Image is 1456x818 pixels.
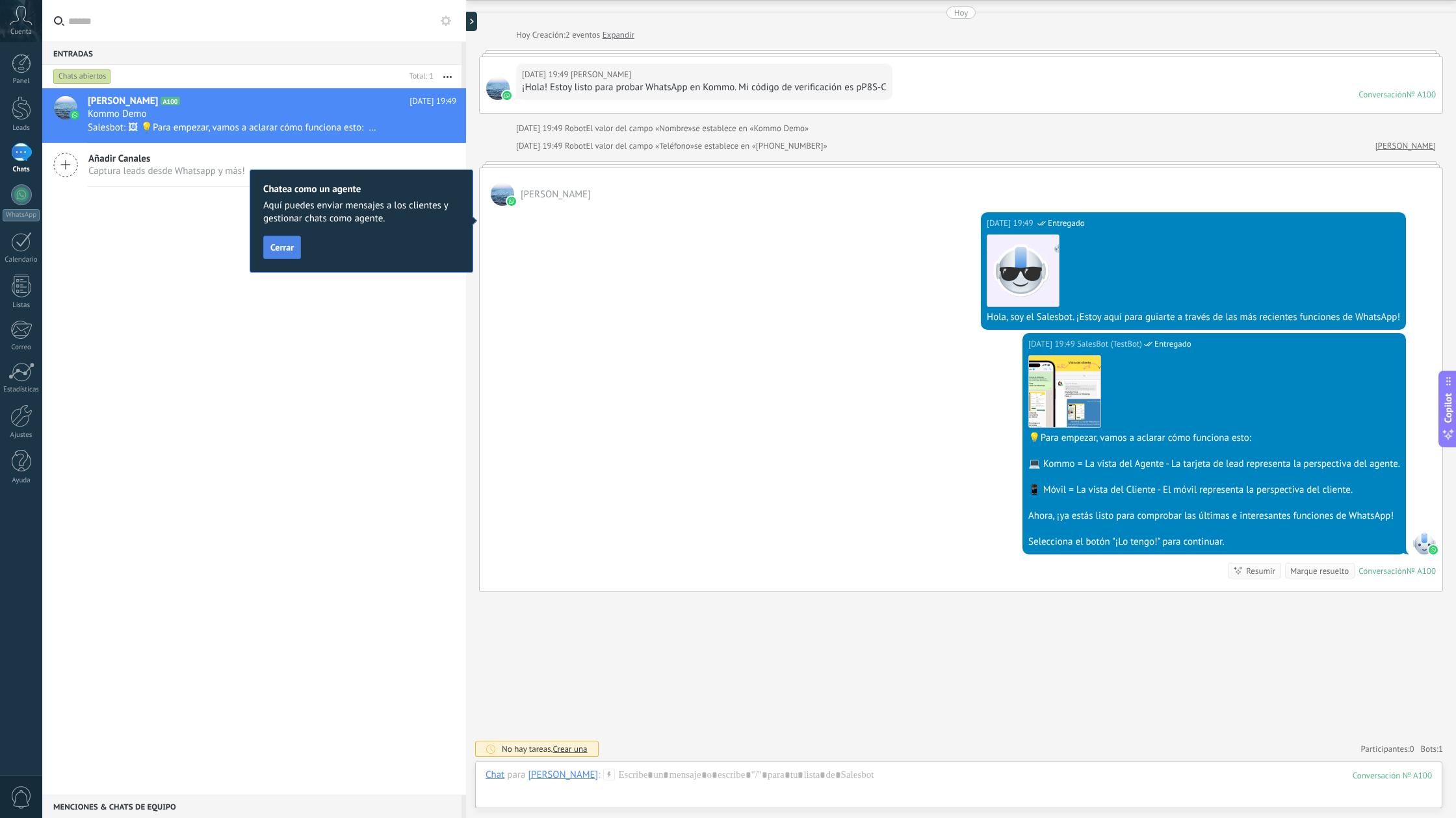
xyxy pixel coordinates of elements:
[1360,743,1414,754] a: Participantes:0
[507,197,516,206] img: waba.svg
[1358,565,1407,576] div: Conversación
[954,6,968,19] div: Hoy
[434,65,461,88] button: Más
[42,88,466,143] a: avataricon[PERSON_NAME]A100[DATE] 19:49Kommo DemoSalesbot: 🖼 💡Para empezar, vamos a aclarar cómo ...
[263,183,460,195] h2: Chatea como un agente
[10,28,32,36] span: Cuenta
[565,140,586,151] span: Robot
[88,165,245,177] span: Captura leads desde Whatsapp y más!
[694,140,827,153] span: se establece en «[PHONE_NUMBER]»
[1442,393,1455,423] span: Copilot
[1358,89,1407,100] div: Conversación
[3,124,40,132] div: Leads
[1028,510,1400,523] div: Ahora, ¡ya estás listo para comprobar las últimas e interesantes funciones de WhatsApp!
[464,12,477,31] div: Mostrar
[586,140,694,153] span: El valor del campo «Teléfono»
[1154,338,1191,351] span: Entregado
[1410,743,1414,754] span: 0
[491,182,514,206] span: Rubén Sanz
[1290,565,1349,577] div: Marque resuelto
[516,122,565,135] div: [DATE] 19:49
[516,29,634,42] div: Creación:
[571,68,631,81] span: Rubén Sanz
[1375,140,1436,153] a: [PERSON_NAME]
[987,217,1035,230] div: [DATE] 19:49
[565,123,586,134] span: Robot
[598,769,600,782] span: :
[1407,89,1436,100] div: № A100
[1028,338,1077,351] div: [DATE] 19:49
[70,110,79,119] img: icon
[404,70,434,83] div: Total: 1
[88,121,385,134] span: Salesbot: 🖼 💡Para empezar, vamos a aclarar cómo funciona esto: 💻 Kommo = La vista del Agente - La...
[42,795,461,818] div: Menciones & Chats de equipo
[692,122,809,135] span: se establece en «Kommo Demo»
[3,209,40,221] div: WhatsApp
[88,153,245,165] span: Añadir Canales
[1028,458,1400,471] div: 💻 Kommo = La vista del Agente - La tarjeta de lead representa la perspectiva del agente.
[3,301,40,310] div: Listas
[1438,743,1443,754] span: 1
[263,236,301,259] button: Cerrar
[3,431,40,440] div: Ajustes
[3,386,40,394] div: Estadísticas
[1077,338,1142,351] span: SalesBot (TestBot)
[3,166,40,174] div: Chats
[53,69,111,84] div: Chats abiertos
[1421,743,1443,754] span: Bots:
[507,769,525,782] span: para
[586,122,692,135] span: El valor del campo «Nombre»
[522,68,571,81] div: [DATE] 19:49
[1429,545,1438,554] img: waba.svg
[88,108,147,121] span: Kommo Demo
[502,91,512,100] img: waba.svg
[565,29,600,42] span: 2 eventos
[3,477,40,485] div: Ayuda
[42,42,461,65] div: Entradas
[528,769,598,780] div: Rubén Sanz
[1028,484,1400,497] div: 📱 Móvil = La vista del Cliente - El móvil representa la perspectiva del cliente.
[3,343,40,352] div: Correo
[270,243,294,252] span: Cerrar
[987,311,1400,324] div: Hola, soy el Salesbot. ¡Estoy aquí para guiarte a través de las más recientes funciones de WhatsApp!
[409,95,456,108] span: [DATE] 19:49
[516,29,532,42] div: Hoy
[1407,565,1436,576] div: № A100
[521,188,591,201] span: Rubén Sanz
[603,29,634,42] a: Expandir
[552,743,587,754] span: Crear una
[1246,565,1275,577] div: Resumir
[1412,531,1436,554] span: SalesBot
[1028,536,1400,549] div: Selecciona el botón "¡Lo tengo!" para continuar.
[3,256,40,264] div: Calendario
[88,95,158,108] span: [PERSON_NAME]
[486,77,510,100] span: Rubén Sanz
[1353,770,1432,781] div: 100
[3,77,40,86] div: Panel
[1028,432,1400,445] div: 💡Para empezar, vamos a aclarar cómo funciona esto:
[161,97,179,105] span: A100
[987,235,1059,306] img: 183.png
[522,81,887,94] div: ¡Hola! Estoy listo para probar WhatsApp en Kommo. Mi código de verificación es pP8S-C
[1048,217,1085,230] span: Entregado
[516,140,565,153] div: [DATE] 19:49
[263,199,460,225] span: Aquí puedes enviar mensajes a los clientes y gestionar chats como agente.
[502,743,588,754] div: No hay tareas.
[1029,356,1100,427] img: a844b2ca-9f76-4d9c-ad7b-6bd3aaeae9b0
